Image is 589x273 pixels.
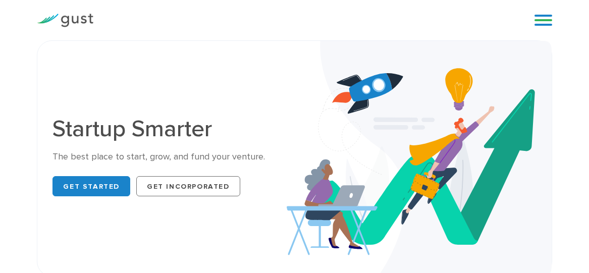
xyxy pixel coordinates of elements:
a: Get Started [52,176,130,196]
div: The best place to start, grow, and fund your venture. [52,151,287,163]
h1: Startup Smarter [52,118,287,141]
img: Gust Logo [37,14,93,27]
a: Get Incorporated [136,176,240,196]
